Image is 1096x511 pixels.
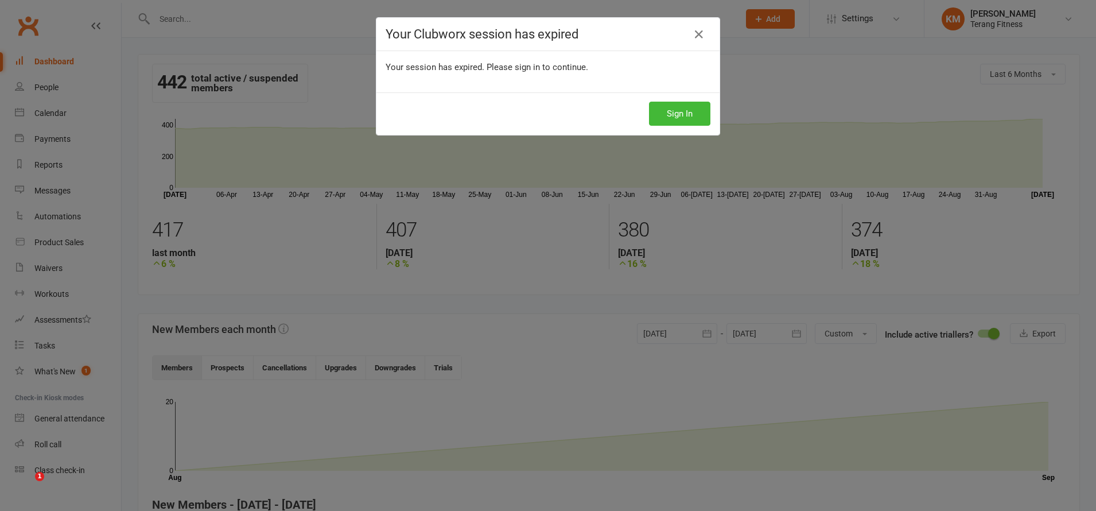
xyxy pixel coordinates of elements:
a: Close [690,25,708,44]
iframe: Intercom live chat [11,472,39,500]
h4: Your Clubworx session has expired [386,27,710,41]
span: 1 [35,472,44,481]
span: Your session has expired. Please sign in to continue. [386,62,588,72]
button: Sign In [649,102,710,126]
